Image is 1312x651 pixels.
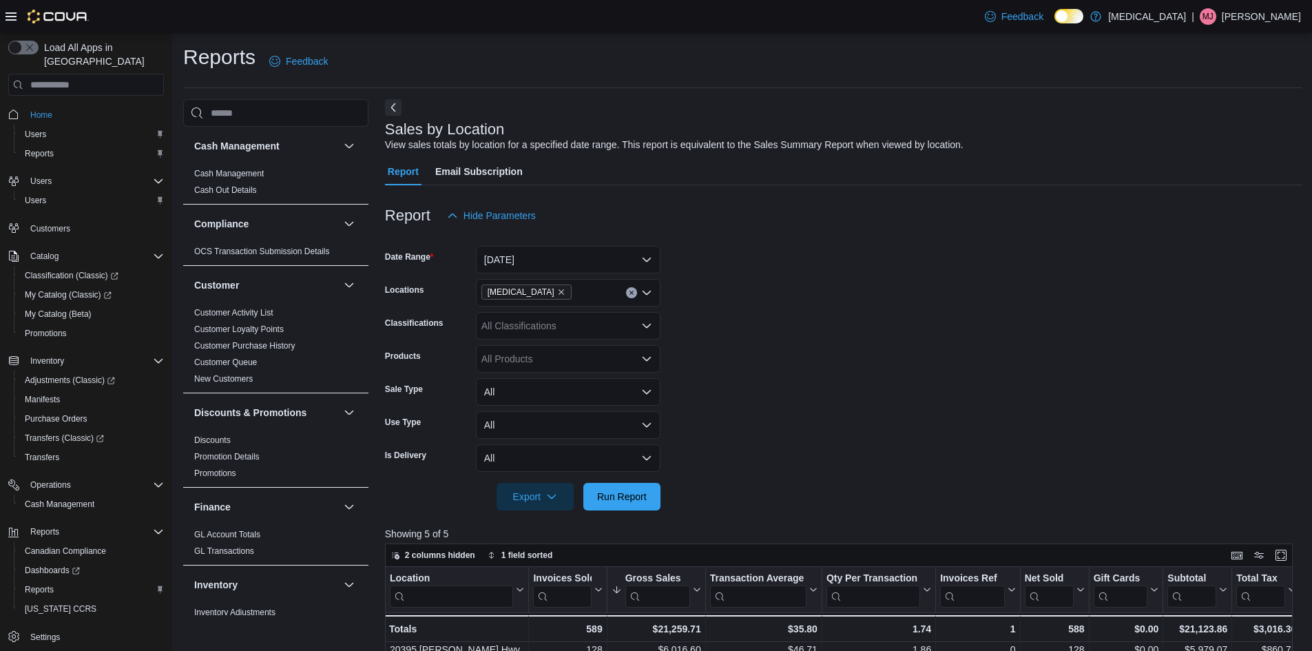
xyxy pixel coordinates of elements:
span: My Catalog (Classic) [19,287,164,303]
button: All [476,378,660,406]
span: Muse [481,285,572,300]
span: Cash Out Details [194,185,257,196]
label: Use Type [385,417,421,428]
span: Adjustments (Classic) [25,375,115,386]
a: Canadian Compliance [19,543,112,559]
span: Cash Management [194,168,264,179]
button: Enter fullscreen [1273,547,1289,564]
span: 1 field sorted [501,550,553,561]
span: Users [25,173,164,189]
h3: Finance [194,500,231,514]
span: Export [505,483,565,510]
button: Next [385,99,402,116]
button: 1 field sorted [482,547,559,564]
span: Reports [30,526,59,537]
span: Transfers [25,452,59,463]
button: [DATE] [476,246,660,273]
a: Dashboards [14,561,169,580]
span: Users [25,195,46,206]
div: Invoices Ref [940,572,1004,608]
button: Catalog [25,248,64,265]
a: Manifests [19,391,65,408]
span: Feedback [286,54,328,68]
a: Promotion Details [194,452,260,462]
a: Customers [25,220,76,237]
span: Discounts [194,435,231,446]
span: Cash Management [25,499,94,510]
span: Customer Purchase History [194,340,295,351]
a: Feedback [979,3,1049,30]
span: Dashboards [25,565,80,576]
h1: Reports [183,43,256,71]
div: 589 [533,621,602,637]
div: Total Tax [1236,572,1285,608]
button: Invoices Sold [533,572,602,608]
div: Gift Card Sales [1093,572,1147,608]
button: Net Sold [1024,572,1084,608]
a: Cash Management [194,169,264,178]
span: Settings [25,628,164,645]
span: Purchase Orders [25,413,87,424]
button: Discounts & Promotions [194,406,338,420]
label: Sale Type [385,384,423,395]
a: Cash Out Details [194,185,257,195]
button: Open list of options [641,287,652,298]
button: Cash Management [341,138,357,154]
button: Purchase Orders [14,409,169,428]
p: [PERSON_NAME] [1222,8,1301,25]
button: Subtotal [1167,572,1227,608]
div: Transaction Average [709,572,806,608]
button: Total Tax [1236,572,1296,608]
span: Operations [30,479,71,490]
button: Inventory [341,577,357,593]
div: Transaction Average [709,572,806,586]
div: Cash Management [183,165,368,204]
span: MJ [1202,8,1214,25]
span: Run Report [597,490,647,504]
h3: Sales by Location [385,121,505,138]
button: Reports [14,580,169,599]
div: Subtotal [1167,572,1216,608]
div: 1 [940,621,1015,637]
a: [US_STATE] CCRS [19,601,102,617]
button: Transaction Average [709,572,817,608]
button: Qty Per Transaction [826,572,931,608]
span: Classification (Classic) [19,267,164,284]
button: My Catalog (Beta) [14,304,169,324]
a: My Catalog (Classic) [19,287,117,303]
button: Settings [3,627,169,647]
span: [MEDICAL_DATA] [488,285,554,299]
div: Discounts & Promotions [183,432,368,487]
span: Reports [25,584,54,595]
div: Mallory Jonn [1200,8,1216,25]
span: Promotions [194,468,236,479]
button: [US_STATE] CCRS [14,599,169,619]
h3: Report [385,207,430,224]
a: Users [19,192,52,209]
button: Manifests [14,390,169,409]
a: Transfers [19,449,65,466]
div: 588 [1024,621,1084,637]
span: Reports [25,148,54,159]
a: Home [25,107,58,123]
button: Home [3,104,169,124]
div: Invoices Ref [940,572,1004,586]
button: Export [497,483,574,510]
a: Reports [19,145,59,162]
div: Customer [183,304,368,393]
a: Transfers (Classic) [19,430,110,446]
a: GL Transactions [194,546,254,556]
button: Cash Management [194,139,338,153]
button: 2 columns hidden [386,547,481,564]
span: Inventory [30,355,64,366]
div: 1.74 [826,621,931,637]
span: Classification (Classic) [25,270,118,281]
a: Adjustments (Classic) [19,372,121,389]
span: Promotion Details [194,451,260,462]
span: My Catalog (Classic) [25,289,112,300]
button: Gift Cards [1093,572,1158,608]
button: Canadian Compliance [14,541,169,561]
button: Cash Management [14,495,169,514]
span: GL Transactions [194,546,254,557]
a: New Customers [194,374,253,384]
